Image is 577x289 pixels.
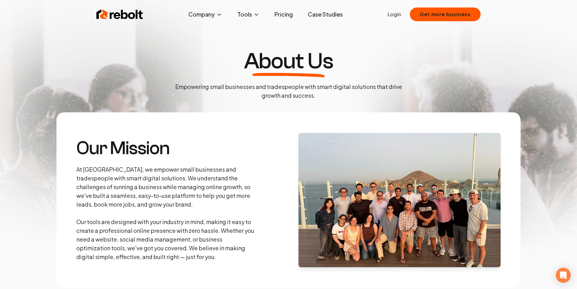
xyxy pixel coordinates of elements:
div: Open Intercom Messenger [556,268,571,283]
button: Company [183,8,227,21]
a: Case Studies [303,8,348,21]
img: About [298,133,501,267]
h3: Our Mission [76,139,256,158]
a: Pricing [269,8,298,21]
button: Tools [232,8,264,21]
p: Empowering small businesses and tradespeople with smart digital solutions that drive growth and s... [170,82,407,100]
a: Login [388,11,401,18]
button: Get more business [410,7,481,21]
p: At [GEOGRAPHIC_DATA], we empower small businesses and tradespeople with smart digital solutions. ... [76,165,256,261]
img: Rebolt Logo [96,8,143,21]
h1: About Us [244,50,333,72]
